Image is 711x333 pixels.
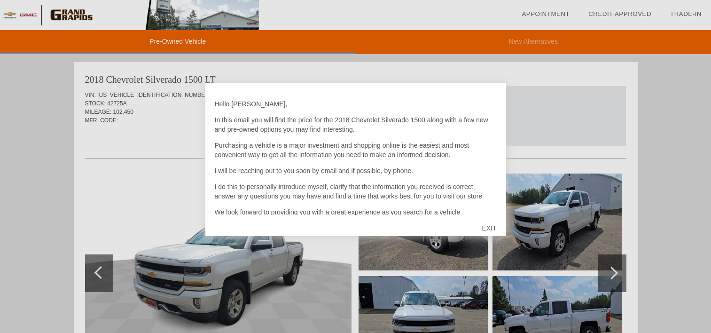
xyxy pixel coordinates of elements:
div: EXIT [472,214,506,242]
a: Appointment [522,10,570,17]
p: Purchasing a vehicle is a major investment and shopping online is the easiest and most convenient... [215,141,497,159]
p: We look forward to providing you with a great experience as you search for a vehicle. [215,207,497,217]
p: I will be reaching out to you soon by email and if possible, by phone. [215,166,497,175]
p: Hello [PERSON_NAME], [215,99,497,109]
a: Trade-In [670,10,702,17]
a: Credit Approved [588,10,651,17]
p: I do this to personally introduce myself, clarify that the information you received is correct, a... [215,182,497,201]
p: In this email you will find the price for the 2018 Chevrolet Silverado 1500 along with a few new ... [215,115,497,134]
